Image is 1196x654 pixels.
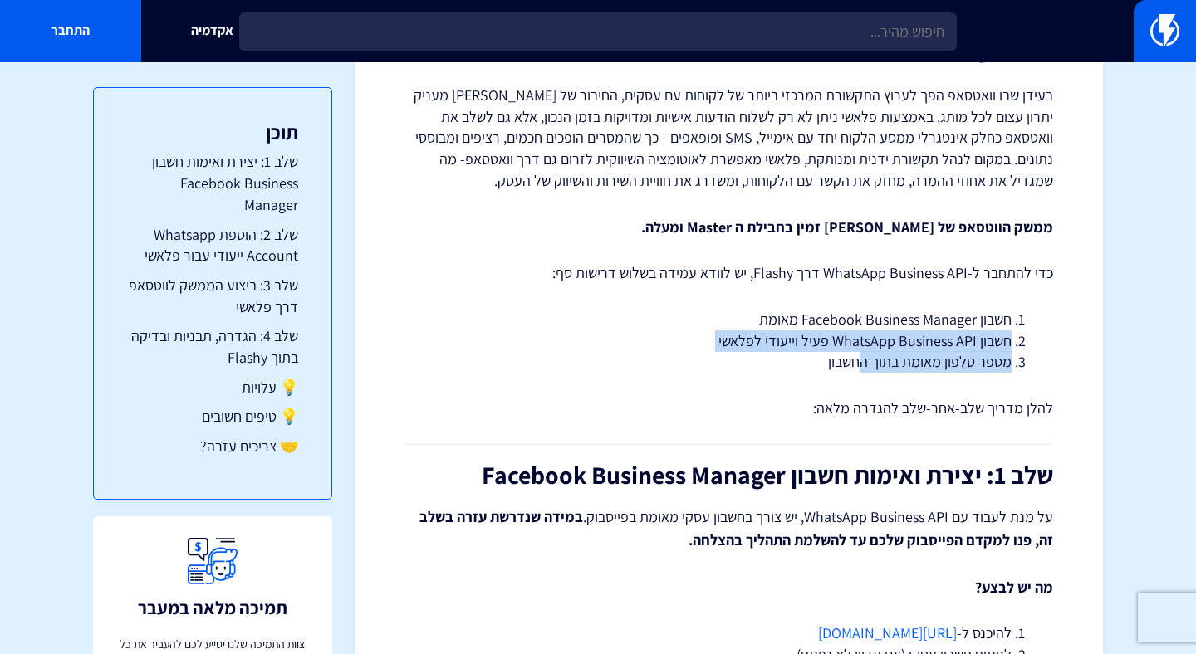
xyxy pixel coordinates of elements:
[419,507,1053,549] strong: במידה שנדרשת עזרה בשלב זה, פנו למקדם הפייסבוק שלכם עד להשלמת התהליך בהצלחה.
[405,85,1053,192] p: בעידן שבו וואטסאפ הפך לערוץ התקשורת המרכזי ביותר של לקוחות עם עסקים, החיבור של [PERSON_NAME] מעני...
[127,406,298,427] a: 💡 טיפים חשובים
[447,330,1012,352] li: חשבון WhatsApp Business API פעיל וייעודי לפלאשי
[641,217,1053,237] strong: ממשק הווטסאפ של [PERSON_NAME] זמין בחבילת ה Master ומעלה.
[405,461,1053,489] h2: שלב 1: יצירת ואימות חשבון Facebook Business Manager
[405,505,1053,552] p: על מנת לעבוד עם WhatsApp Business API, יש צורך בחשבון עסקי מאומת בפייסבוק.
[447,351,1012,373] li: מספר טלפון מאומת בתוך החשבון
[127,151,298,215] a: שלב 1: יצירת ואימות חשבון Facebook Business Manager
[127,325,298,368] a: שלב 4: הגדרה, תבניות ובדיקה בתוך Flashy
[127,121,298,143] h3: תוכן
[975,578,1053,597] strong: מה יש לבצע?
[447,309,1012,330] li: חשבון Facebook Business Manager מאומת
[405,398,1053,419] p: להלן מדריך שלב-אחר-שלב להגדרה מלאה:
[818,623,957,642] a: [URL][DOMAIN_NAME]
[127,377,298,398] a: 💡 עלויות
[447,622,1012,644] li: להיכנס ל-
[127,275,298,317] a: שלב 3: ביצוע הממשק לווטסאפ דרך פלאשי
[138,598,287,617] h3: תמיכה מלאה במעבר
[405,262,1053,284] p: כדי להתחבר ל-WhatsApp Business API דרך Flashy, יש לוודא עמידה בשלוש דרישות סף:
[239,12,957,51] input: חיפוש מהיר...
[127,436,298,457] a: 🤝 צריכים עזרה?
[127,224,298,266] a: שלב 2: הוספת Whatsapp Account ייעודי עבור פלאשי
